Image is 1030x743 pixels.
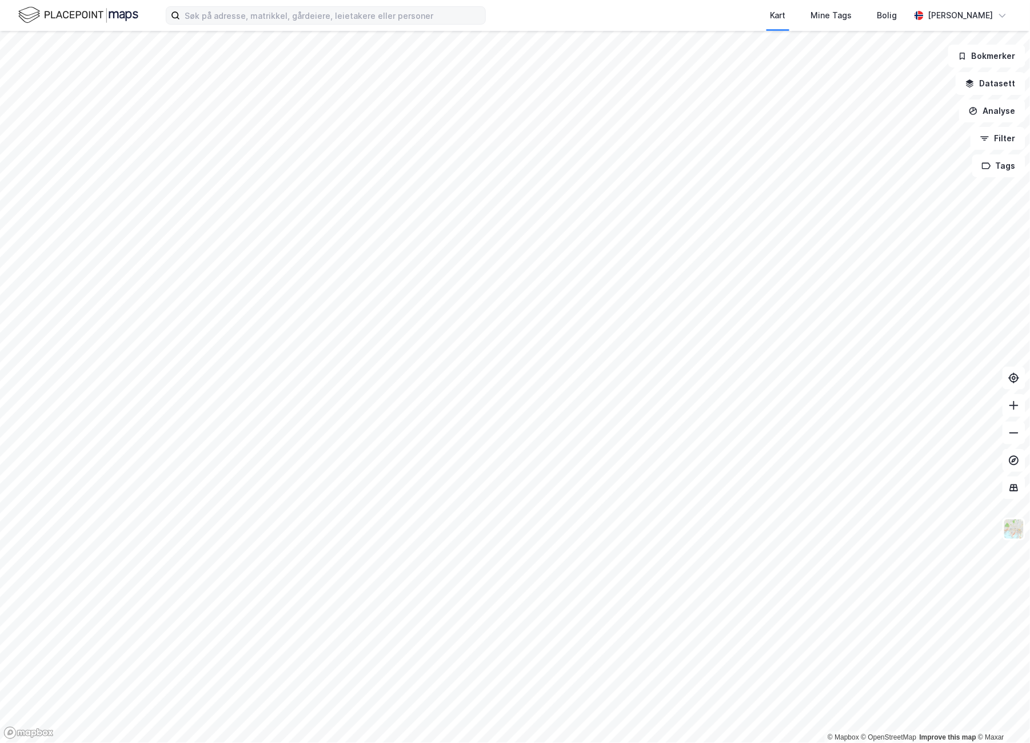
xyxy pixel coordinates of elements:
[971,127,1025,150] button: Filter
[973,688,1030,743] div: Kontrollprogram for chat
[920,733,976,741] a: Improve this map
[959,100,1025,122] button: Analyse
[877,9,897,22] div: Bolig
[928,9,993,22] div: [PERSON_NAME]
[956,72,1025,95] button: Datasett
[3,726,54,740] a: Mapbox homepage
[948,45,1025,67] button: Bokmerker
[18,5,138,25] img: logo.f888ab2527a4732fd821a326f86c7f29.svg
[180,7,485,24] input: Søk på adresse, matrikkel, gårdeiere, leietakere eller personer
[861,733,917,741] a: OpenStreetMap
[973,688,1030,743] iframe: Chat Widget
[972,154,1025,177] button: Tags
[811,9,852,22] div: Mine Tags
[770,9,786,22] div: Kart
[828,733,859,741] a: Mapbox
[1003,518,1025,540] img: Z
